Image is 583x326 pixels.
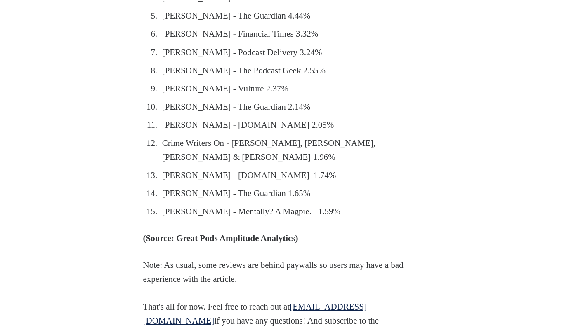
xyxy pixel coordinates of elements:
[143,302,367,326] a: [EMAIL_ADDRESS][DOMAIN_NAME]
[159,46,427,60] li: [PERSON_NAME] - Podcast Delivery 3.24%
[159,82,427,96] li: [PERSON_NAME] - Vulture 2.37%
[159,205,427,219] li: [PERSON_NAME] - Mentally? A Magpie. 1.59%
[159,27,427,41] li: [PERSON_NAME] - Financial Times 3.32%
[159,136,427,164] li: Crime Writers On - [PERSON_NAME], [PERSON_NAME], [PERSON_NAME] & [PERSON_NAME] 1.96%
[159,187,427,201] li: [PERSON_NAME] - The Guardian 1.65%
[159,64,427,78] li: [PERSON_NAME] - The Podcast Geek 2.55%
[143,233,298,243] strong: (Source: Great Pods Amplitude Analytics)
[159,100,427,114] li: [PERSON_NAME] - The Guardian 2.14%
[159,9,427,23] li: [PERSON_NAME] - The Guardian 4.44%
[159,118,427,132] li: [PERSON_NAME] - [DOMAIN_NAME] 2.05%
[159,169,427,183] li: [PERSON_NAME] - [DOMAIN_NAME] 1.74%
